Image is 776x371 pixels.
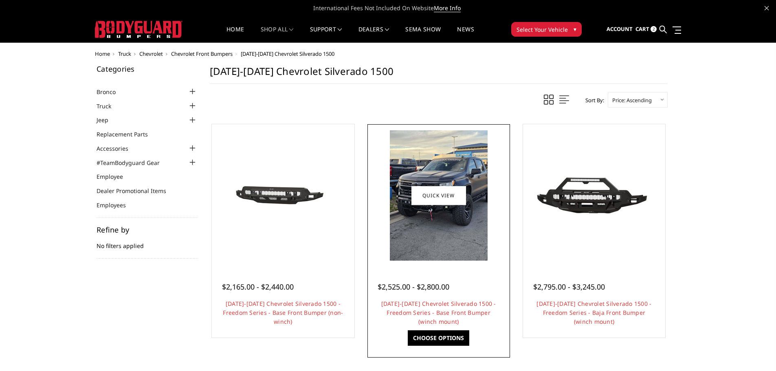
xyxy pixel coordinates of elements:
[97,88,126,96] a: Bronco
[511,22,582,37] button: Select Your Vehicle
[95,50,110,57] a: Home
[635,25,649,33] span: Cart
[171,50,233,57] a: Chevrolet Front Bumpers
[405,26,441,42] a: SEMA Show
[97,144,138,153] a: Accessories
[525,126,664,265] a: 2022-2025 Chevrolet Silverado 1500 - Freedom Series - Baja Front Bumper (winch mount)
[536,300,651,325] a: [DATE]-[DATE] Chevrolet Silverado 1500 - Freedom Series - Baja Front Bumper (winch mount)
[574,25,576,33] span: ▾
[97,130,158,138] a: Replacement Parts
[241,50,334,57] span: [DATE]-[DATE] Chevrolet Silverado 1500
[97,226,198,259] div: No filters applied
[607,25,633,33] span: Account
[517,25,568,34] span: Select Your Vehicle
[411,186,466,205] a: Quick view
[222,282,294,292] span: $2,165.00 - $2,440.00
[97,172,133,181] a: Employee
[434,4,461,12] a: More Info
[261,26,294,42] a: shop all
[97,65,198,72] h5: Categories
[390,130,488,261] img: 2022-2025 Chevrolet Silverado 1500 - Freedom Series - Base Front Bumper (winch mount)
[358,26,389,42] a: Dealers
[97,116,119,124] a: Jeep
[635,18,657,40] a: Cart 2
[97,187,176,195] a: Dealer Promotional Items
[369,126,508,265] a: 2022-2025 Chevrolet Silverado 1500 - Freedom Series - Base Front Bumper (winch mount) 2022-2025 C...
[97,102,121,110] a: Truck
[95,21,182,38] img: BODYGUARD BUMPERS
[529,159,659,232] img: 2022-2025 Chevrolet Silverado 1500 - Freedom Series - Baja Front Bumper (winch mount)
[97,158,170,167] a: #TeamBodyguard Gear
[139,50,163,57] a: Chevrolet
[226,26,244,42] a: Home
[533,282,605,292] span: $2,795.00 - $3,245.00
[408,330,469,346] a: Choose Options
[607,18,633,40] a: Account
[223,300,343,325] a: [DATE]-[DATE] Chevrolet Silverado 1500 - Freedom Series - Base Front Bumper (non-winch)
[581,94,604,106] label: Sort By:
[118,50,131,57] a: Truck
[214,126,352,265] a: 2022-2025 Chevrolet Silverado 1500 - Freedom Series - Base Front Bumper (non-winch) 2022-2025 Che...
[210,65,668,84] h1: [DATE]-[DATE] Chevrolet Silverado 1500
[381,300,496,325] a: [DATE]-[DATE] Chevrolet Silverado 1500 - Freedom Series - Base Front Bumper (winch mount)
[97,201,136,209] a: Employees
[457,26,474,42] a: News
[378,282,449,292] span: $2,525.00 - $2,800.00
[651,26,657,32] span: 2
[310,26,342,42] a: Support
[97,226,198,233] h5: Refine by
